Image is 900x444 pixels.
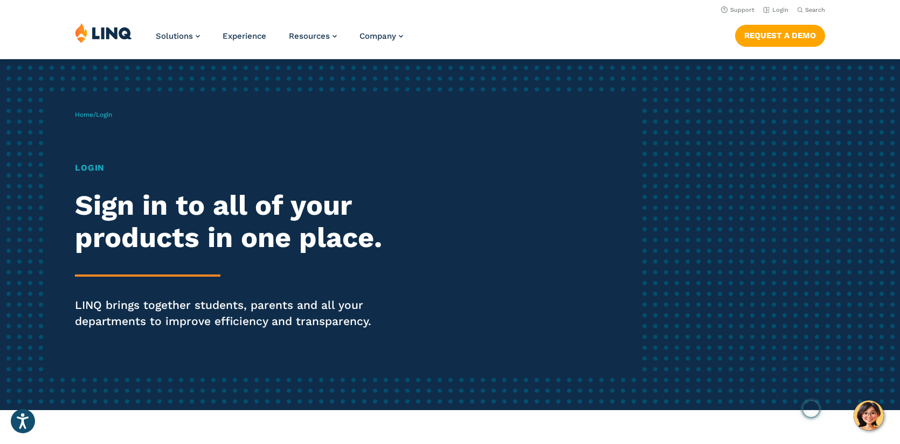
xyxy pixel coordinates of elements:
[763,6,788,13] a: Login
[735,25,825,46] a: Request a Demo
[156,23,403,58] nav: Primary Navigation
[735,23,825,46] nav: Button Navigation
[75,23,132,43] img: LINQ | K‑12 Software
[805,6,825,13] span: Search
[797,6,825,14] button: Open Search Bar
[289,31,337,41] a: Resources
[359,31,403,41] a: Company
[75,111,112,118] span: /
[75,189,421,254] h2: Sign in to all of your products in one place.
[75,111,93,118] a: Home
[854,400,884,431] button: Hello, have a question? Let’s chat.
[289,31,330,41] span: Resources
[223,31,266,41] a: Experience
[96,111,112,118] span: Login
[156,31,200,41] a: Solutions
[721,6,754,13] a: Support
[156,31,193,41] span: Solutions
[75,161,421,174] h1: Login
[359,31,396,41] span: Company
[75,297,421,329] p: LINQ brings together students, parents and all your departments to improve efficiency and transpa...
